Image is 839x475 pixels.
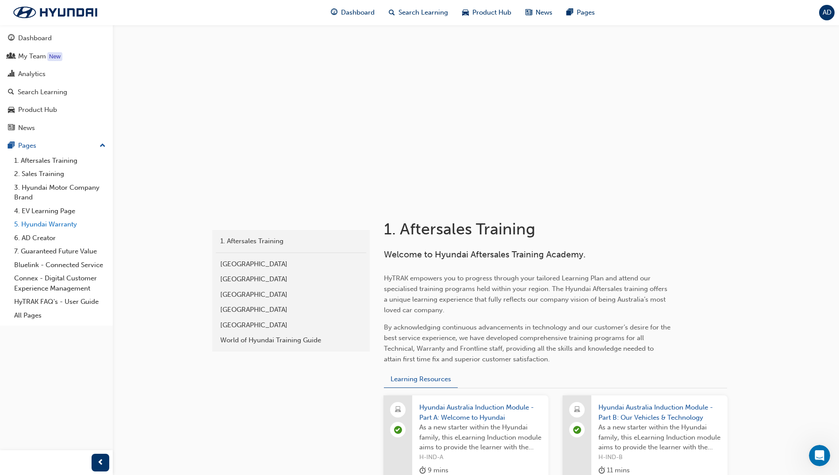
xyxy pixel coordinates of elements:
div: My Team [18,51,46,61]
a: 1. Aftersales Training [216,234,366,249]
a: Bluelink - Connected Service [11,258,109,272]
iframe: Intercom live chat [809,445,830,466]
span: up-icon [100,140,106,152]
span: AD [823,8,831,18]
a: [GEOGRAPHIC_DATA] [216,302,366,318]
a: pages-iconPages [559,4,602,22]
div: Analytics [18,69,46,79]
a: 3. Hyundai Motor Company Brand [11,181,109,204]
a: My Team [4,48,109,65]
div: Tooltip anchor [47,52,62,61]
a: Product Hub [4,102,109,118]
div: Search Learning [18,87,67,97]
span: people-icon [8,53,15,61]
img: Trak [4,3,106,22]
span: Hyundai Australia Induction Module - Part B: Our Vehicles & Technology [598,402,720,422]
a: News [4,120,109,136]
span: H-IND-A [419,452,541,463]
a: search-iconSearch Learning [382,4,455,22]
button: Pages [4,138,109,154]
a: Dashboard [4,30,109,46]
span: Dashboard [341,8,375,18]
span: laptop-icon [574,404,580,416]
span: Search Learning [398,8,448,18]
div: News [18,123,35,133]
span: learningRecordVerb_PASS-icon [573,426,581,434]
span: search-icon [8,88,14,96]
span: Welcome to Hyundai Aftersales Training Academy. [384,249,586,260]
span: laptop-icon [395,404,401,416]
button: DashboardMy TeamAnalyticsSearch LearningProduct HubNews [4,28,109,138]
div: [GEOGRAPHIC_DATA] [220,259,362,269]
span: news-icon [525,7,532,18]
span: As a new starter within the Hyundai family, this eLearning Induction module aims to provide the l... [419,422,541,452]
div: [GEOGRAPHIC_DATA] [220,274,362,284]
span: car-icon [8,106,15,114]
a: news-iconNews [518,4,559,22]
a: [GEOGRAPHIC_DATA] [216,257,366,272]
a: 2. Sales Training [11,167,109,181]
a: [GEOGRAPHIC_DATA] [216,272,366,287]
span: HyTRAK empowers you to progress through your tailored Learning Plan and attend our specialised tr... [384,274,669,314]
span: guage-icon [8,34,15,42]
span: guage-icon [331,7,337,18]
div: 1. Aftersales Training [220,236,362,246]
a: 4. EV Learning Page [11,204,109,218]
span: news-icon [8,124,15,132]
span: As a new starter within the Hyundai family, this eLearning Induction module aims to provide the l... [598,422,720,452]
span: learningRecordVerb_COMPLETE-icon [394,426,402,434]
a: [GEOGRAPHIC_DATA] [216,318,366,333]
span: H-IND-B [598,452,720,463]
span: search-icon [389,7,395,18]
span: chart-icon [8,70,15,78]
span: car-icon [462,7,469,18]
a: car-iconProduct Hub [455,4,518,22]
div: Product Hub [18,105,57,115]
div: Pages [18,141,36,151]
a: Search Learning [4,84,109,100]
span: By acknowledging continuous advancements in technology and our customer’s desire for the best ser... [384,323,672,363]
a: 6. AD Creator [11,231,109,245]
a: Connex - Digital Customer Experience Management [11,272,109,295]
a: [GEOGRAPHIC_DATA] [216,287,366,303]
button: Learning Resources [384,371,458,388]
a: World of Hyundai Training Guide [216,333,366,348]
a: guage-iconDashboard [324,4,382,22]
div: [GEOGRAPHIC_DATA] [220,320,362,330]
div: [GEOGRAPHIC_DATA] [220,290,362,300]
div: Dashboard [18,33,52,43]
a: HyTRAK FAQ's - User Guide [11,295,109,309]
h1: 1. Aftersales Training [384,219,674,239]
a: Analytics [4,66,109,82]
span: Pages [577,8,595,18]
a: 1. Aftersales Training [11,154,109,168]
div: World of Hyundai Training Guide [220,335,362,345]
a: All Pages [11,309,109,322]
span: pages-icon [567,7,573,18]
a: 7. Guaranteed Future Value [11,245,109,258]
a: 5. Hyundai Warranty [11,218,109,231]
span: Hyundai Australia Induction Module - Part A: Welcome to Hyundai [419,402,541,422]
button: AD [819,5,835,20]
span: pages-icon [8,142,15,150]
span: Product Hub [472,8,511,18]
div: [GEOGRAPHIC_DATA] [220,305,362,315]
span: News [536,8,552,18]
span: prev-icon [97,457,104,468]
